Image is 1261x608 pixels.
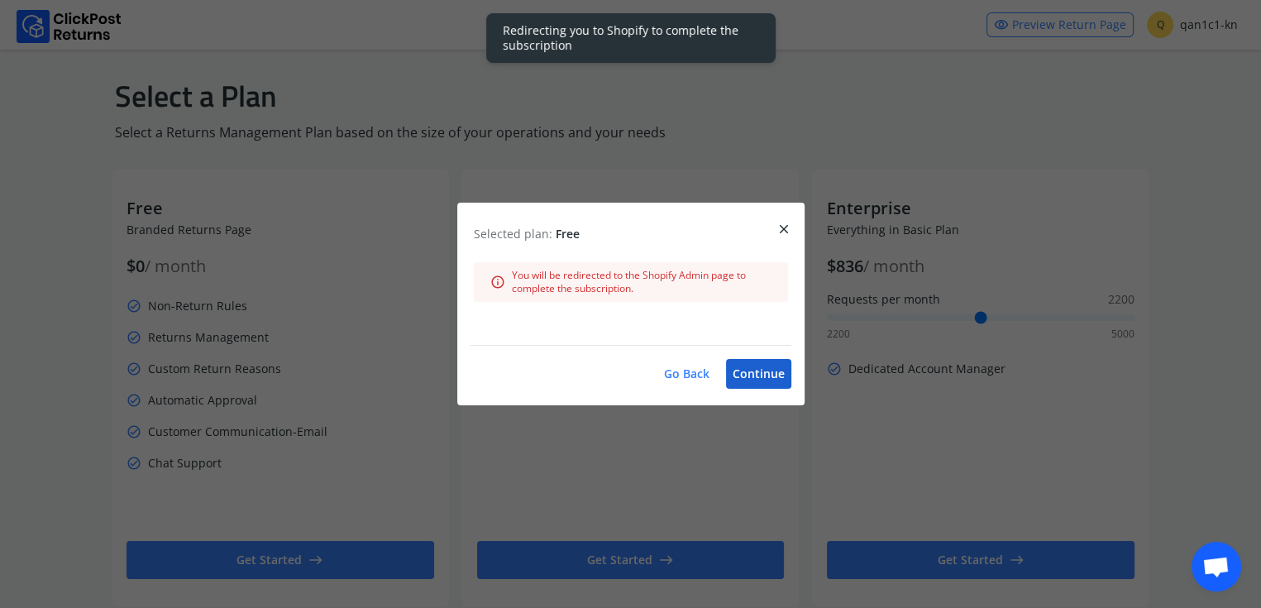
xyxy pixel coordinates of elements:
p: Selected plan: [474,226,788,242]
button: Continue [726,359,791,389]
span: Free [556,226,580,242]
div: Redirecting you to Shopify to complete the subscription [503,23,759,53]
span: close [776,218,791,241]
button: close [763,219,805,239]
button: Go Back [657,359,716,389]
span: You will be redirected to the Shopify Admin page to complete the subscription. [512,269,771,295]
div: Open chat [1192,542,1241,591]
span: info [490,270,505,294]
